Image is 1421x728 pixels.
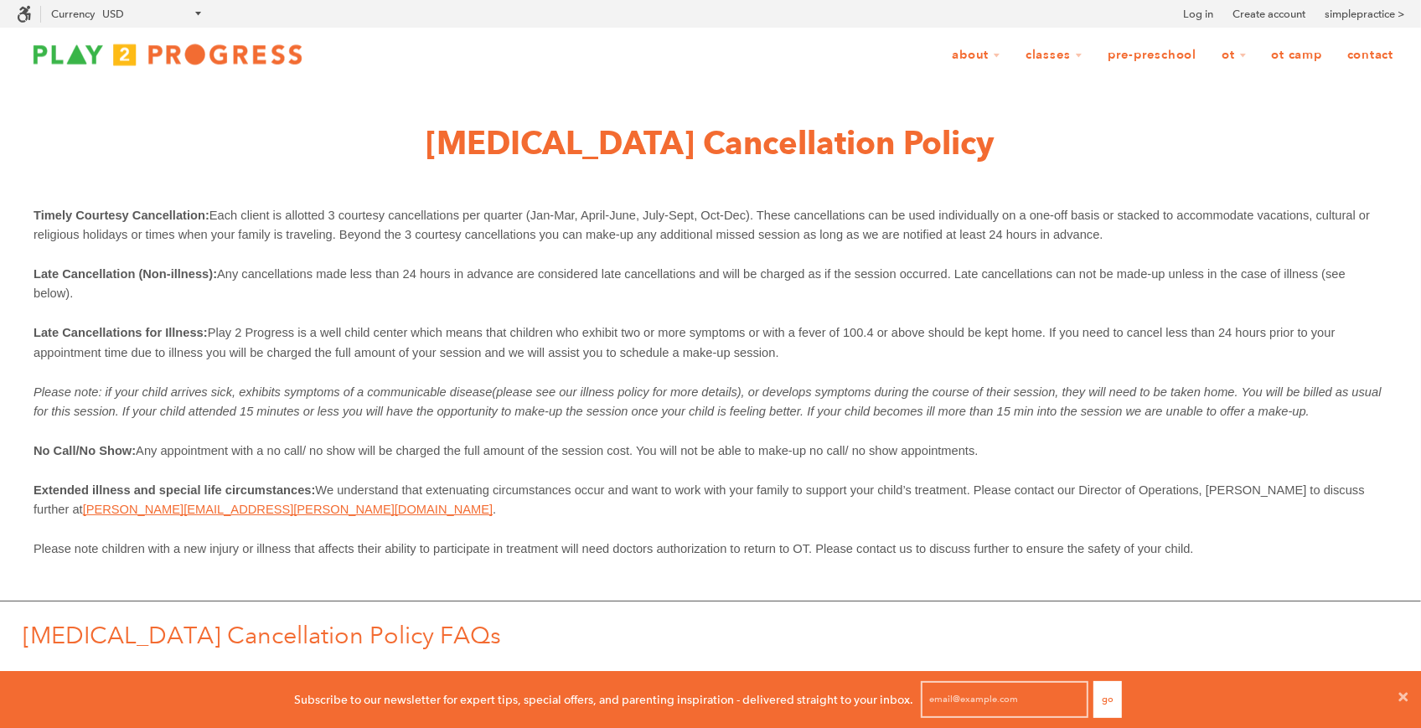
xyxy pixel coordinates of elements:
[23,618,1421,652] h1: [MEDICAL_DATA] Cancellation Policy FAQs
[34,209,1373,241] span: Each client is allotted 3 courtesy cancellations per quarter (Jan-Mar, April-June, July-Sept, Oct...
[51,8,95,20] label: Currency
[83,500,493,518] a: [PERSON_NAME][EMAIL_ADDRESS][PERSON_NAME][DOMAIN_NAME]
[921,681,1088,718] input: email@example.com
[136,444,978,457] span: Any appointment with a no call/ no show will be charged the full amount of the session cost. You ...
[17,38,318,71] img: Play2Progress logo
[34,267,217,281] span: Late Cancellation (Non-illness):
[294,690,913,709] p: Subscribe to our newsletter for expert tips, special offers, and parenting inspiration - delivere...
[493,503,496,516] span: .
[34,326,1339,359] span: Play 2 Progress is a well child center which means that children who exhibit two or more symptoms...
[34,326,208,339] span: Late Cancellations for Illness:
[426,123,995,163] b: [MEDICAL_DATA] Cancellation Policy
[1183,6,1213,23] a: Log in
[34,209,209,222] span: Timely Courtesy Cancellation:
[1232,6,1305,23] a: Create account
[1325,6,1404,23] a: simplepractice >
[1093,681,1122,718] button: Go
[34,542,1194,555] span: Please note children with a new injury or illness that affects their ability to participate in tr...
[34,444,136,457] span: No Call/No Show:
[1097,39,1207,71] a: Pre-Preschool
[83,503,493,516] span: [PERSON_NAME][EMAIL_ADDRESS][PERSON_NAME][DOMAIN_NAME]
[1015,39,1093,71] a: Classes
[1211,39,1258,71] a: OT
[34,483,1368,516] span: We understand that extenuating circumstances occur and want to work with your family to support y...
[34,385,492,399] span: Please note: if your child arrives sick, exhibits symptoms of a communicable disease
[941,39,1011,71] a: About
[1261,39,1333,71] a: OT Camp
[34,267,1349,300] span: Any cancellations made less than 24 hours in advance are considered late cancellations and will b...
[34,483,315,497] span: Extended illness and special life circumstances:
[1336,39,1404,71] a: Contact
[492,385,741,399] span: (please see our illness policy for more details)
